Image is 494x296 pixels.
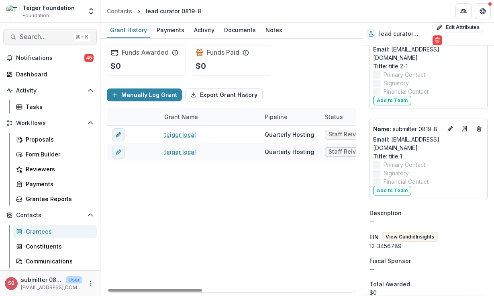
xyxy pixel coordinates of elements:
span: Foundation [22,12,49,19]
button: View CandidInsights [382,232,438,242]
span: Activity [16,87,84,94]
button: Open Contacts [3,209,97,222]
p: $0 [196,60,206,72]
button: edit [112,128,125,141]
div: Grantees [26,227,90,236]
span: Primary Contact [384,160,425,169]
div: submitter 0819-8 [8,281,14,286]
p: submitter 0819-8 [21,275,63,284]
div: Constituents [26,242,90,251]
span: Workflows [16,120,84,127]
a: Dashboard [3,68,97,81]
div: Grant Name [159,108,260,125]
div: Status [320,108,380,125]
span: Signatory [384,79,409,87]
div: Grant History [107,24,150,36]
button: Edit [445,124,455,134]
div: Communications [26,257,90,265]
a: Proposals [13,133,97,146]
span: Contacts [16,212,84,219]
a: Payments [153,23,188,38]
div: Pipeline [260,113,292,121]
span: Staff Reivew [329,148,364,155]
span: Staff Reivew [329,131,364,138]
button: Open entity switcher [86,3,97,19]
div: Dashboard [16,70,90,78]
button: Edit Attributes [433,23,483,32]
div: Documents [221,24,259,36]
button: More [86,279,95,288]
button: Add to Team [373,96,411,105]
p: [EMAIL_ADDRESS][DOMAIN_NAME] [21,284,82,291]
span: Description [369,209,402,217]
a: Payments [13,177,97,191]
div: Pipeline [260,108,320,125]
div: Notes [262,24,286,36]
div: Quarterly Hosting [265,130,314,139]
div: ⌘ + K [74,33,90,41]
h2: lead curator 0819-8 [379,31,429,37]
a: Notes [262,23,286,38]
span: Primary Contact [384,70,425,79]
div: Payments [153,24,188,36]
a: Tasks [13,100,97,113]
button: Manually Log Grant [107,88,182,101]
div: 12-3456789 [369,242,488,250]
button: Export Grant History [185,88,263,101]
a: teiger local [164,148,196,156]
div: -- [369,265,488,273]
span: 45 [84,54,94,62]
h2: Funds Awarded [122,49,169,56]
a: Form Builder [13,148,97,161]
a: Grantees [13,225,97,238]
p: User [66,276,82,284]
p: title 1 [373,152,484,160]
div: Teiger Foundation [22,4,75,12]
button: Deletes [474,124,484,134]
div: Quarterly Hosting [265,148,314,156]
span: Signatory [384,169,409,177]
a: Name: submitter 0819-8 [373,125,442,133]
a: Constituents [13,240,97,253]
a: Email: [EMAIL_ADDRESS][DOMAIN_NAME] [373,135,484,152]
span: Total Awarded [369,280,410,288]
div: Reviewers [26,165,90,173]
p: EIN [369,233,379,241]
button: Partners [455,3,472,19]
button: Open Workflows [3,117,97,129]
p: title 2-1 [373,62,484,70]
span: Financial Contact [384,87,429,96]
span: Title : [373,153,388,160]
span: Name : [373,125,391,132]
img: Teiger Foundation [6,5,19,18]
nav: breadcrumb [104,5,204,17]
button: Notifications45 [3,51,97,64]
div: Activity [191,24,218,36]
button: Search... [3,29,97,45]
a: Contacts [104,5,135,17]
div: Payments [26,180,90,188]
span: Notifications [16,55,84,62]
span: Email: [373,46,390,53]
div: lead curator 0819-8 [146,7,201,15]
a: Communications [13,255,97,268]
div: Grantee Reports [26,195,90,203]
div: Status [320,113,348,121]
div: Tasks [26,103,90,111]
a: Grantee Reports [13,192,97,206]
div: Grant Name [159,113,203,121]
div: Form Builder [26,150,90,158]
a: teiger local [164,130,196,139]
a: Activity [191,23,218,38]
button: edit [112,146,125,158]
a: Email: [EMAIL_ADDRESS][DOMAIN_NAME] [373,45,484,62]
button: Add to Team [373,186,411,195]
span: Title : [373,63,388,70]
a: Grant History [107,23,150,38]
p: $0 [110,60,121,72]
span: Financial Contact [384,177,429,186]
div: Proposals [26,135,90,144]
h2: Funds Paid [207,49,239,56]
